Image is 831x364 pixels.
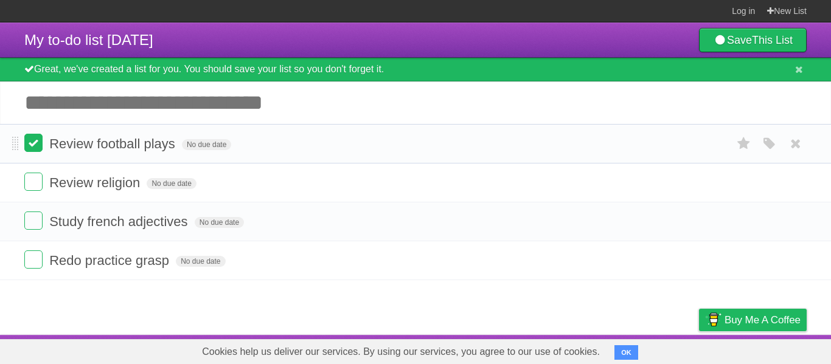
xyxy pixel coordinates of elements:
[752,34,793,46] b: This List
[190,340,612,364] span: Cookies help us deliver our services. By using our services, you agree to our use of cookies.
[24,173,43,191] label: Done
[24,32,153,48] span: My to-do list [DATE]
[699,28,807,52] a: SaveThis List
[24,134,43,152] label: Done
[705,309,721,330] img: Buy me a coffee
[49,175,143,190] span: Review religion
[730,338,807,361] a: Suggest a feature
[725,309,801,331] span: Buy me a coffee
[182,139,231,150] span: No due date
[176,256,225,267] span: No due date
[49,214,190,229] span: Study french adjectives
[614,345,638,360] button: OK
[24,211,43,230] label: Done
[577,338,627,361] a: Developers
[642,338,669,361] a: Terms
[49,136,178,151] span: Review football plays
[537,338,563,361] a: About
[683,338,715,361] a: Privacy
[49,253,172,268] span: Redo practice grasp
[195,217,244,228] span: No due date
[147,178,196,189] span: No due date
[732,134,756,154] label: Star task
[699,309,807,331] a: Buy me a coffee
[24,250,43,269] label: Done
